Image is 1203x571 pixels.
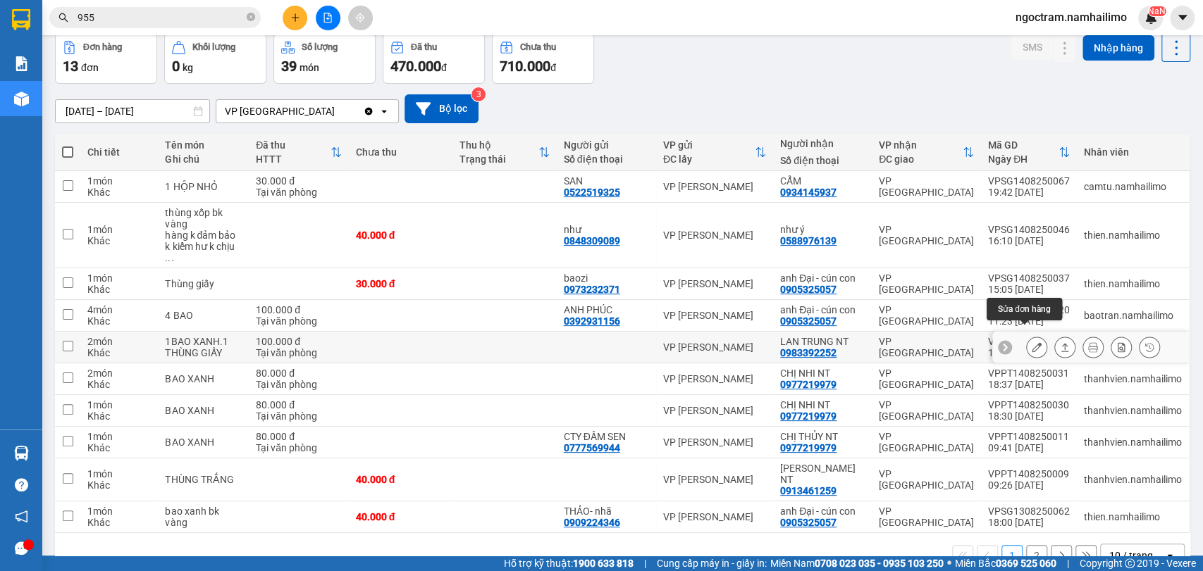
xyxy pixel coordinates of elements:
[780,138,865,149] div: Người nhận
[55,33,157,84] button: Đơn hàng13đơn
[14,56,29,71] img: solution-icon
[87,336,151,347] div: 2 món
[97,76,187,123] li: VP VP [GEOGRAPHIC_DATA]
[988,153,1059,165] div: Ngày ĐH
[564,175,649,187] div: SAN
[780,431,865,442] div: CHỊ THỦY NT
[63,58,78,75] span: 13
[879,506,974,528] div: VP [GEOGRAPHIC_DATA]
[988,315,1070,327] div: 11:23 [DATE]
[87,146,151,158] div: Chi tiết
[520,42,556,52] div: Chưa thu
[256,347,341,358] div: Tại văn phòng
[247,13,255,21] span: close-circle
[390,58,441,75] span: 470.000
[1084,278,1182,289] div: thien.namhailimo
[1067,556,1069,571] span: |
[12,9,30,30] img: logo-vxr
[879,175,974,198] div: VP [GEOGRAPHIC_DATA]
[879,336,974,358] div: VP [GEOGRAPHIC_DATA]
[780,368,865,379] div: CHỊ NHI NT
[780,235,837,246] div: 0588976139
[1084,146,1182,158] div: Nhân viên
[780,304,865,315] div: anh Đại - cún con
[87,304,151,315] div: 4 món
[780,379,837,390] div: 0977219979
[471,87,486,101] sup: 3
[283,6,307,30] button: plus
[780,442,837,453] div: 0977219979
[249,134,348,171] th: Toggle SortBy
[879,272,974,295] div: VP [GEOGRAPHIC_DATA]
[988,442,1070,453] div: 09:41 [DATE]
[573,558,634,569] strong: 1900 633 818
[780,336,865,347] div: LAN TRUNG NT
[87,368,151,379] div: 2 món
[988,272,1070,284] div: VPSG1408250037
[164,33,266,84] button: Khối lượng0kg
[663,405,766,416] div: VP [PERSON_NAME]
[879,139,963,151] div: VP nhận
[87,347,151,358] div: Khác
[165,405,242,416] div: BAO XANH
[780,224,865,235] div: như ý
[988,175,1070,187] div: VPSG1408250067
[564,517,620,528] div: 0909224346
[356,230,446,241] div: 40.000 đ
[165,474,242,485] div: THÙNG TRẮNG
[256,304,341,315] div: 100.000 đ
[192,42,235,52] div: Khối lượng
[492,33,594,84] button: Chưa thu710.000đ
[1084,405,1182,416] div: thanhvien.namhailimo
[780,175,865,187] div: CẨM
[663,437,766,448] div: VP [PERSON_NAME]
[872,134,981,171] th: Toggle SortBy
[955,556,1056,571] span: Miền Bắc
[1082,35,1154,61] button: Nhập hàng
[1170,6,1195,30] button: caret-down
[1011,34,1053,60] button: SMS
[87,517,151,528] div: Khác
[256,442,341,453] div: Tại văn phòng
[815,558,944,569] strong: 0708 023 035 - 0935 103 250
[1001,545,1023,566] button: 1
[256,410,341,422] div: Tại văn phòng
[256,431,341,442] div: 80.000 đ
[663,511,766,522] div: VP [PERSON_NAME]
[383,33,485,84] button: Đã thu470.000đ
[1164,550,1176,561] svg: open
[87,272,151,284] div: 1 món
[780,187,837,198] div: 0934145937
[256,175,341,187] div: 30.000 đ
[256,153,330,165] div: HTTT
[780,284,837,295] div: 0905325057
[316,6,340,30] button: file-add
[770,556,944,571] span: Miền Nam
[302,42,338,52] div: Số lượng
[879,153,963,165] div: ĐC giao
[988,410,1070,422] div: 18:30 [DATE]
[411,42,437,52] div: Đã thu
[996,558,1056,569] strong: 0369 525 060
[165,230,242,263] div: hàng k đảm bảo k kiểm hư k chịu trách nhiệm
[363,106,374,117] svg: Clear value
[1148,6,1166,16] sup: NaN
[256,315,341,327] div: Tại văn phòng
[15,478,28,491] span: question-circle
[441,62,447,73] span: đ
[459,139,538,151] div: Thu hộ
[780,506,865,517] div: anh Đại - cún con
[663,139,755,151] div: VP gửi
[988,379,1070,390] div: 18:37 [DATE]
[15,541,28,555] span: message
[663,373,766,384] div: VP [PERSON_NAME]
[290,13,300,23] span: plus
[504,556,634,571] span: Hỗ trợ kỹ thuật:
[183,62,193,73] span: kg
[256,368,341,379] div: 80.000 đ
[988,336,1070,347] div: VPPT1408250032
[87,175,151,187] div: 1 món
[1084,310,1182,321] div: baotran.namhailimo
[348,6,373,30] button: aim
[1004,8,1138,26] span: ngoctram.namhailimo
